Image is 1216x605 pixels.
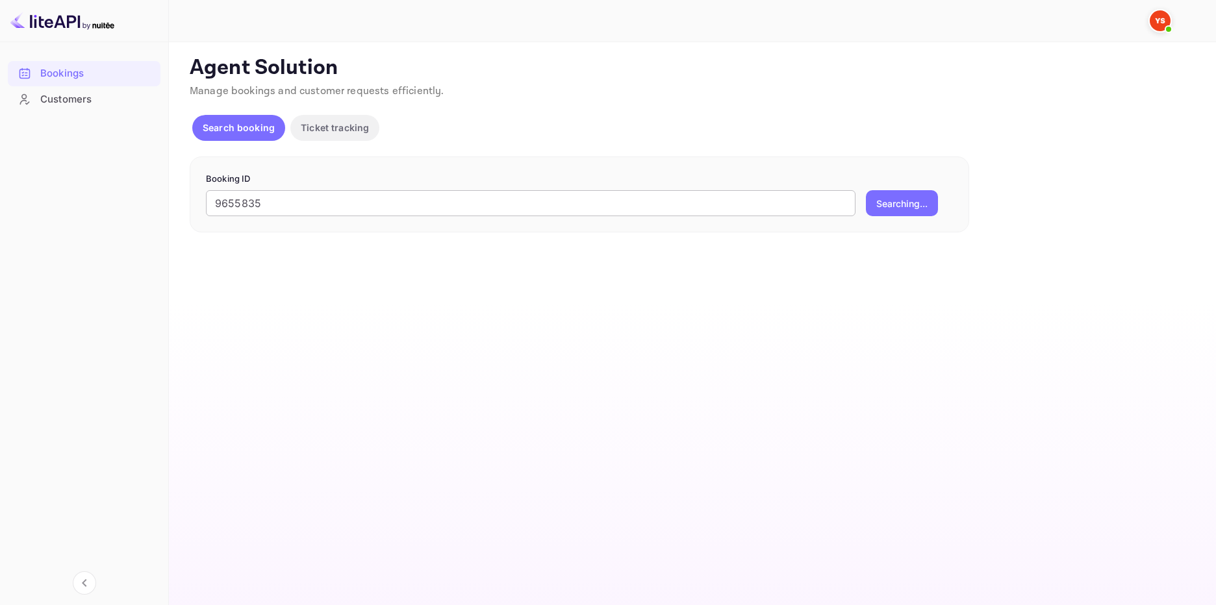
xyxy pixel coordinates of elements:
div: Bookings [40,66,154,81]
span: Manage bookings and customer requests efficiently. [190,84,444,98]
p: Ticket tracking [301,121,369,134]
div: Customers [8,87,160,112]
p: Booking ID [206,173,953,186]
p: Agent Solution [190,55,1193,81]
a: Bookings [8,61,160,85]
button: Searching... [866,190,938,216]
div: Customers [40,92,154,107]
img: LiteAPI logo [10,10,114,31]
img: Yandex Support [1150,10,1171,31]
p: Search booking [203,121,275,134]
a: Customers [8,87,160,111]
button: Collapse navigation [73,571,96,595]
input: Enter Booking ID (e.g., 63782194) [206,190,855,216]
div: Bookings [8,61,160,86]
